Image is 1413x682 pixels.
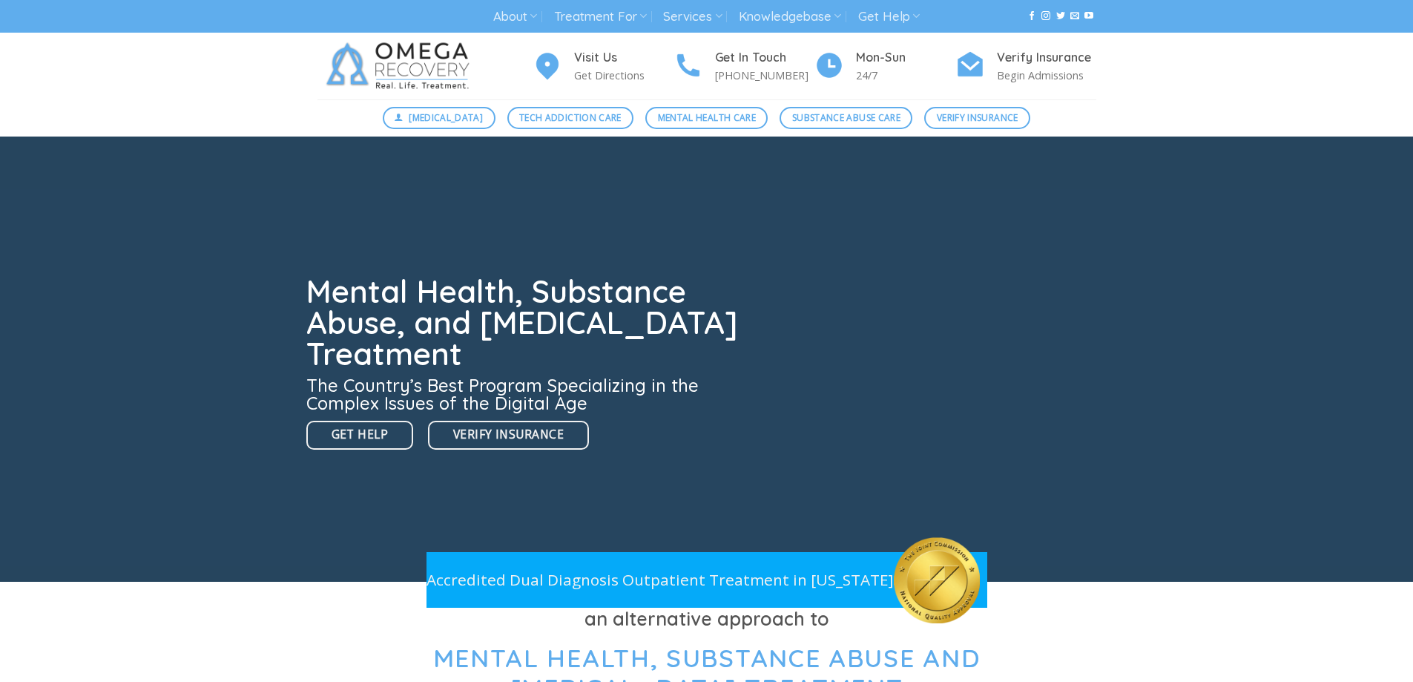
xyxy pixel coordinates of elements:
a: Treatment For [554,3,647,30]
a: Get Help [306,421,414,450]
span: Verify Insurance [453,425,564,444]
a: Verify Insurance [428,421,589,450]
a: Follow on YouTube [1084,11,1093,22]
a: Services [663,3,722,30]
a: Knowledgebase [739,3,841,30]
a: Tech Addiction Care [507,107,634,129]
a: Get In Touch [PHONE_NUMBER] [673,48,814,85]
a: Follow on Instagram [1041,11,1050,22]
a: Follow on Facebook [1027,11,1036,22]
a: Get Help [858,3,920,30]
span: Substance Abuse Care [792,111,900,125]
span: Get Help [332,425,389,444]
span: Mental Health Care [658,111,756,125]
p: Begin Admissions [997,67,1096,84]
span: Verify Insurance [937,111,1018,125]
h4: Visit Us [574,48,673,68]
p: [PHONE_NUMBER] [715,67,814,84]
h4: Mon-Sun [856,48,955,68]
h4: Verify Insurance [997,48,1096,68]
a: Send us an email [1070,11,1079,22]
h3: an alternative approach to [317,604,1096,634]
p: 24/7 [856,67,955,84]
a: Verify Insurance Begin Admissions [955,48,1096,85]
h1: Mental Health, Substance Abuse, and [MEDICAL_DATA] Treatment [306,276,747,370]
p: Get Directions [574,67,673,84]
a: Visit Us Get Directions [533,48,673,85]
span: Tech Addiction Care [519,111,622,125]
span: [MEDICAL_DATA] [409,111,483,125]
a: Mental Health Care [645,107,768,129]
a: [MEDICAL_DATA] [383,107,495,129]
img: Omega Recovery [317,33,484,99]
p: Accredited Dual Diagnosis Outpatient Treatment in [US_STATE] [426,568,894,592]
a: Substance Abuse Care [780,107,912,129]
a: About [493,3,537,30]
h3: The Country’s Best Program Specializing in the Complex Issues of the Digital Age [306,376,747,412]
a: Verify Insurance [924,107,1030,129]
a: Follow on Twitter [1056,11,1065,22]
h4: Get In Touch [715,48,814,68]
